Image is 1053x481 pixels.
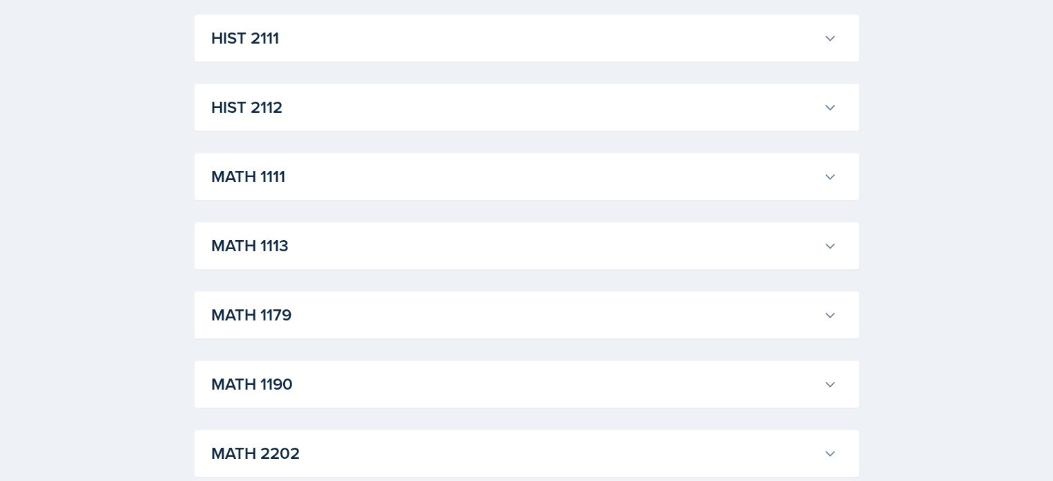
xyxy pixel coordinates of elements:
button: HIST 2111 [208,23,840,53]
button: HIST 2112 [208,92,840,122]
button: MATH 1179 [208,300,840,330]
h3: MATH 1113 [211,233,818,258]
h3: MATH 1190 [211,372,818,397]
h3: MATH 2202 [211,441,818,466]
button: MATH 1113 [208,230,840,261]
h3: HIST 2112 [211,95,818,120]
button: MATH 1190 [208,369,840,399]
h3: MATH 1179 [211,302,818,327]
button: MATH 2202 [208,438,840,469]
h3: HIST 2111 [211,26,818,51]
button: MATH 1111 [208,161,840,192]
h3: MATH 1111 [211,164,818,189]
